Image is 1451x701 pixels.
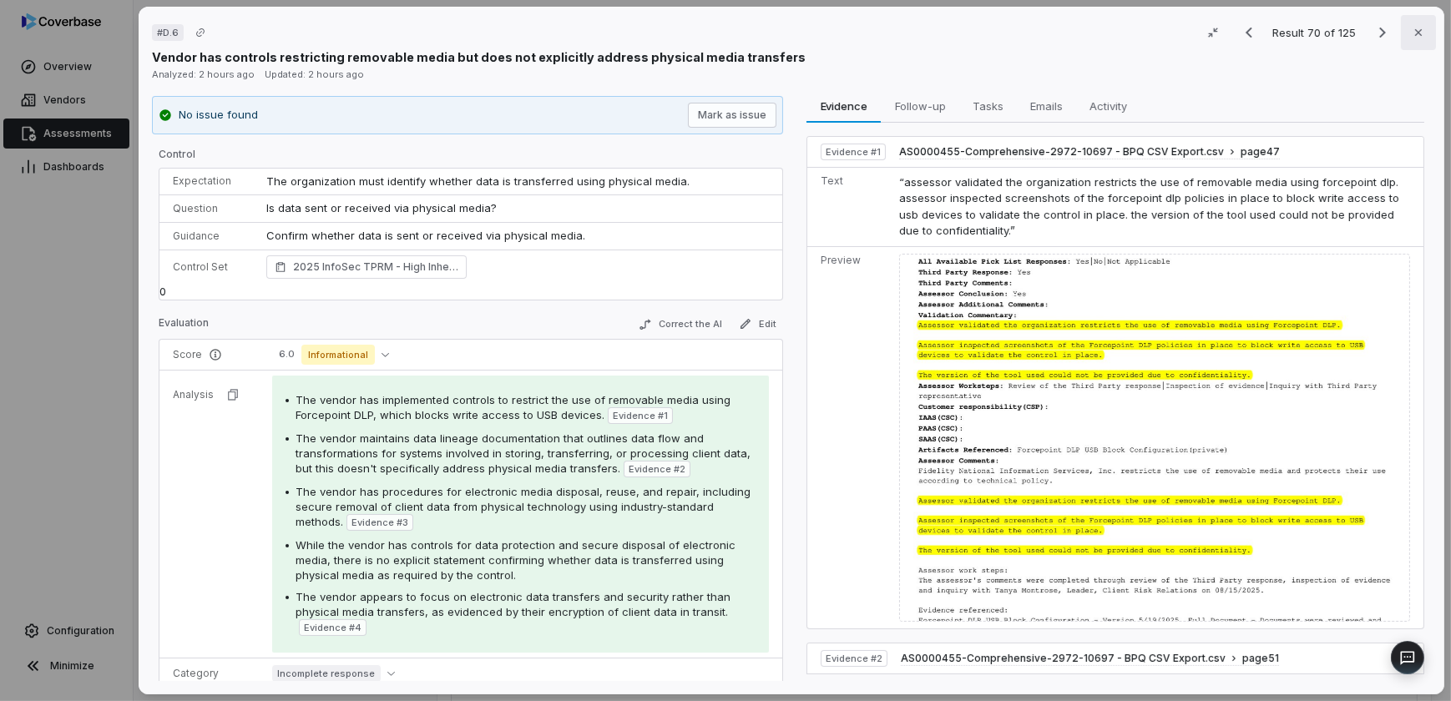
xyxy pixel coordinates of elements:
button: Previous result [1232,23,1266,43]
span: # D.6 [157,26,179,39]
span: Tasks [966,95,1010,117]
p: Evaluation [159,316,209,336]
button: 6.0Informational [272,345,396,365]
p: Confirm whether data is sent or received via physical media. [265,228,769,245]
button: AS0000455-Comprehensive-2972-10697 - BPQ CSV Export.csvpage51 [901,652,1279,666]
span: Activity [1083,95,1134,117]
span: Is data sent or received via physical media? [265,201,496,214]
p: Vendor has controls restricting removable media but does not explicitly address physical media tr... [152,48,806,66]
span: 2025 InfoSec TPRM - High Inherent Risk (TruSight Supported) Asset and Info Management [292,259,458,275]
span: The vendor maintains data lineage documentation that outlines data flow and transformations for s... [296,431,751,475]
p: No issue found [179,107,258,124]
span: The vendor has implemented controls to restrict the use of removable media using Forcepoint DLP, ... [296,393,731,421]
span: Evidence # 4 [304,621,361,634]
span: Follow-up [887,95,952,117]
span: Emails [1024,95,1069,117]
button: Mark as issue [688,103,776,128]
p: Score [173,348,252,361]
span: page 47 [1241,145,1280,159]
button: Copy link [185,18,215,48]
p: Guidance [173,229,246,243]
span: Incomplete response [272,665,381,682]
span: Evidence # 1 [826,145,881,159]
tbody: 0 [159,169,782,300]
p: Control [159,148,783,168]
button: Next result [1366,23,1399,43]
span: Updated: 2 hours ago [265,68,364,80]
button: Edit [732,314,783,334]
span: Evidence # 2 [826,652,882,665]
p: Question [173,202,246,215]
td: Text [807,167,892,246]
span: While the vendor has controls for data protection and secure disposal of electronic media, there ... [296,538,736,582]
p: Category [173,667,252,680]
span: Evidence [813,95,873,117]
p: Control Set [173,260,246,274]
span: AS0000455-Comprehensive-2972-10697 - BPQ CSV Export.csv [899,145,1224,159]
span: page 51 [1242,652,1279,665]
span: AS0000455-Comprehensive-2972-10697 - BPQ CSV Export.csv [901,652,1226,665]
span: The vendor has procedures for electronic media disposal, reuse, and repair, including secure remo... [296,485,751,528]
span: The organization must identify whether data is transferred using physical media. [265,174,689,188]
button: Correct the AI [632,315,729,335]
p: Result 70 of 125 [1272,23,1359,42]
span: Evidence # 2 [629,462,685,476]
span: Analyzed: 2 hours ago [152,68,255,80]
button: AS0000455-Comprehensive-2972-10697 - BPQ CSV Export.csvpage47 [899,145,1280,159]
p: Expectation [173,174,246,188]
span: Evidence # 3 [351,516,408,529]
span: Informational [301,345,375,365]
span: “assessor validated the organization restricts the use of removable media using forcepoint dlp. a... [899,175,1399,238]
p: Analysis [173,388,214,401]
span: Evidence # 1 [613,409,668,422]
td: Preview [807,246,892,628]
span: The vendor appears to focus on electronic data transfers and security rather than physical media ... [296,590,731,618]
